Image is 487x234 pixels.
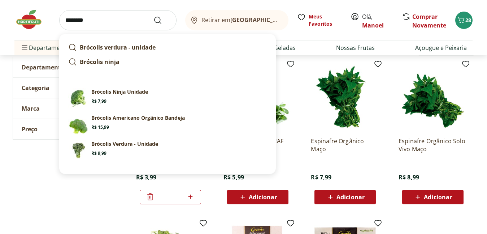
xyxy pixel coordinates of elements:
[22,84,49,92] span: Categoria
[311,63,379,131] img: Espinafre Orgânico Maço
[311,137,379,153] a: Espinafre Orgânico Maço
[22,125,38,133] span: Preço
[13,98,121,119] button: Marca
[65,85,270,111] a: Brócolis Ninja UnidadeBrócolis Ninja UnidadeR$ 7,99
[227,190,288,204] button: Adicionar
[153,16,171,25] button: Submit Search
[91,98,106,104] span: R$ 7,99
[223,173,244,181] span: R$ 5,99
[309,13,342,27] span: Meus Favoritos
[22,64,64,71] span: Departamento
[399,173,419,181] span: R$ 8,99
[91,88,148,95] p: Brócolis Ninja Unidade
[65,137,270,163] a: PrincipalBrócolis Verdura - UnidadeR$ 9,99
[230,16,352,24] b: [GEOGRAPHIC_DATA]/[GEOGRAPHIC_DATA]
[91,114,185,122] p: Brócolis Americano Orgânico Bandeja
[336,43,375,52] a: Nossas Frutas
[91,140,158,148] p: Brócolis Verdura - Unidade
[80,43,156,51] strong: Brócolis verdura - unidade
[59,10,177,30] input: search
[455,12,473,29] button: Carrinho
[136,173,157,181] span: R$ 3,99
[465,17,471,24] span: 28
[399,63,467,131] img: Espinafre Orgânico Solo Vivo Maço
[68,140,88,161] img: Principal
[65,55,270,69] a: Brócolis ninja
[13,119,121,139] button: Preço
[22,105,40,112] span: Marca
[91,150,106,156] span: R$ 9,99
[415,43,467,52] a: Açougue e Peixaria
[68,88,88,109] img: Brócolis Ninja Unidade
[314,190,376,204] button: Adicionar
[13,57,121,77] button: Departamento
[311,173,331,181] span: R$ 7,99
[297,13,342,27] a: Meus Favoritos
[412,13,446,29] a: Comprar Novamente
[14,9,51,30] img: Hortifruti
[80,58,119,66] strong: Brócolis ninja
[402,190,464,204] button: Adicionar
[362,12,394,30] span: Olá,
[20,39,29,56] button: Menu
[20,39,72,56] span: Departamentos
[91,124,109,130] span: R$ 15,99
[65,40,270,55] a: Brócolis verdura - unidade
[362,21,384,29] a: Manoel
[336,194,365,200] span: Adicionar
[185,10,288,30] button: Retirar em[GEOGRAPHIC_DATA]/[GEOGRAPHIC_DATA]
[65,111,270,137] a: Brócolis Americano Orgânico BandejaR$ 15,99
[399,137,467,153] a: Espinafre Orgânico Solo Vivo Maço
[249,194,277,200] span: Adicionar
[13,78,121,98] button: Categoria
[201,17,281,23] span: Retirar em
[424,194,452,200] span: Adicionar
